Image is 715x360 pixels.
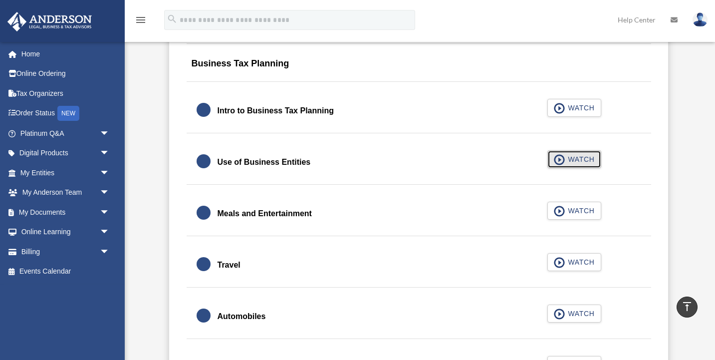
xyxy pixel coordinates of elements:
button: WATCH [547,150,601,168]
i: menu [135,14,147,26]
div: Business Tax Planning [187,51,651,82]
span: arrow_drop_down [100,123,120,144]
span: WATCH [565,257,594,267]
button: WATCH [547,305,601,323]
a: My Documentsarrow_drop_down [7,202,125,222]
img: Anderson Advisors Platinum Portal [4,12,95,31]
span: arrow_drop_down [100,183,120,203]
div: NEW [57,106,79,121]
a: Meals and Entertainment WATCH [197,202,641,226]
img: User Pic [693,12,708,27]
span: arrow_drop_down [100,163,120,183]
span: WATCH [565,206,594,216]
span: arrow_drop_down [100,202,120,223]
span: arrow_drop_down [100,242,120,262]
a: Automobiles WATCH [197,305,641,329]
a: Tax Organizers [7,83,125,103]
div: Automobiles [218,310,266,324]
button: WATCH [547,202,601,220]
a: Travel WATCH [197,253,641,277]
a: Use of Business Entities WATCH [197,150,641,174]
span: arrow_drop_down [100,143,120,164]
a: vertical_align_top [677,297,698,318]
a: Home [7,44,125,64]
a: Events Calendar [7,262,125,282]
a: Order StatusNEW [7,103,125,124]
div: Use of Business Entities [218,155,311,169]
span: WATCH [565,309,594,319]
i: vertical_align_top [681,301,693,313]
div: Intro to Business Tax Planning [218,104,334,118]
a: menu [135,17,147,26]
a: My Entitiesarrow_drop_down [7,163,125,183]
a: Platinum Q&Aarrow_drop_down [7,123,125,143]
a: Online Ordering [7,64,125,84]
span: WATCH [565,103,594,113]
button: WATCH [547,99,601,117]
a: Billingarrow_drop_down [7,242,125,262]
a: Intro to Business Tax Planning WATCH [197,99,641,123]
div: Travel [218,258,240,272]
span: arrow_drop_down [100,222,120,243]
a: Online Learningarrow_drop_down [7,222,125,242]
i: search [167,13,178,24]
div: Meals and Entertainment [218,207,312,221]
a: Digital Productsarrow_drop_down [7,143,125,163]
button: WATCH [547,253,601,271]
a: My Anderson Teamarrow_drop_down [7,183,125,203]
span: WATCH [565,154,594,164]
